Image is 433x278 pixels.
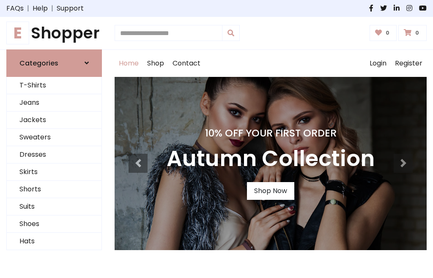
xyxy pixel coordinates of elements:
a: Shop Now [247,182,294,200]
a: Shoes [7,215,101,233]
a: 0 [398,25,427,41]
a: Dresses [7,146,101,164]
h4: 10% Off Your First Order [167,127,375,139]
span: | [24,3,33,14]
a: Sweaters [7,129,101,146]
a: Shorts [7,181,101,198]
a: Suits [7,198,101,215]
a: Register [391,50,427,77]
a: Help [33,3,48,14]
a: Support [57,3,84,14]
a: FAQs [6,3,24,14]
span: E [6,22,29,44]
a: Skirts [7,164,101,181]
a: Login [365,50,391,77]
span: 0 [384,29,392,37]
a: Home [115,50,143,77]
a: Jackets [7,112,101,129]
a: Categories [6,49,102,77]
span: 0 [413,29,421,37]
a: Hats [7,233,101,250]
span: | [48,3,57,14]
a: EShopper [6,24,102,43]
a: Shop [143,50,168,77]
a: T-Shirts [7,77,101,94]
a: 0 [370,25,397,41]
a: Contact [168,50,205,77]
h6: Categories [19,59,58,67]
h3: Autumn Collection [167,146,375,172]
h1: Shopper [6,24,102,43]
a: Jeans [7,94,101,112]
